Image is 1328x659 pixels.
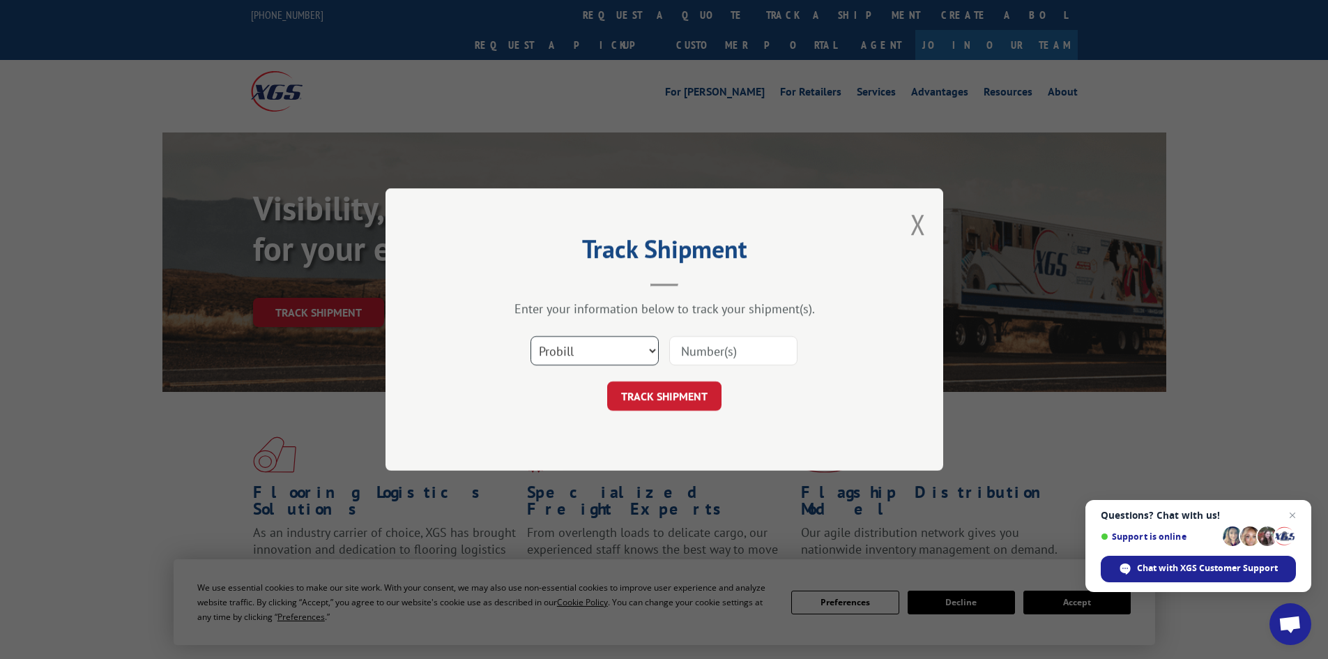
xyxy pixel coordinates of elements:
[1101,531,1218,542] span: Support is online
[1284,507,1301,524] span: Close chat
[1101,556,1296,582] div: Chat with XGS Customer Support
[1101,510,1296,521] span: Questions? Chat with us!
[669,336,797,365] input: Number(s)
[455,239,873,266] h2: Track Shipment
[1137,562,1278,575] span: Chat with XGS Customer Support
[455,301,873,317] div: Enter your information below to track your shipment(s).
[910,206,926,243] button: Close modal
[607,381,722,411] button: TRACK SHIPMENT
[1269,603,1311,645] div: Open chat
